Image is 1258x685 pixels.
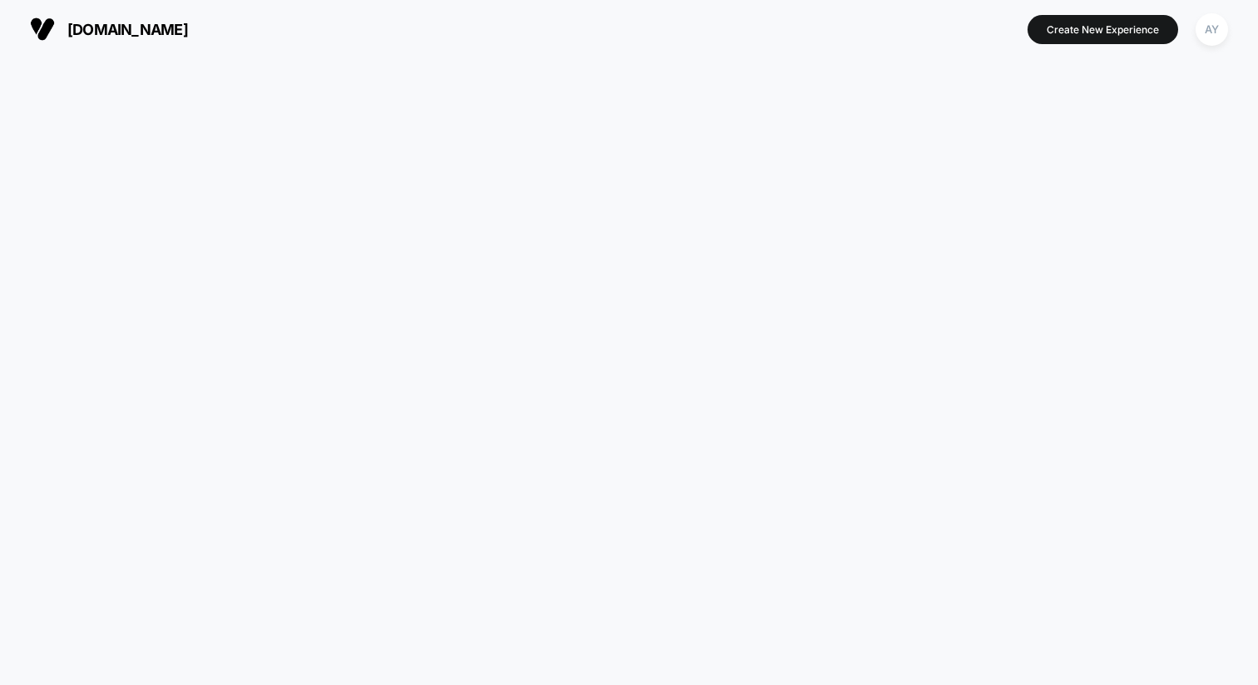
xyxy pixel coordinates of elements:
[67,21,188,38] span: [DOMAIN_NAME]
[1028,15,1178,44] button: Create New Experience
[25,16,193,42] button: [DOMAIN_NAME]
[30,17,55,42] img: Visually logo
[1196,13,1228,46] div: AY
[1191,12,1233,47] button: AY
